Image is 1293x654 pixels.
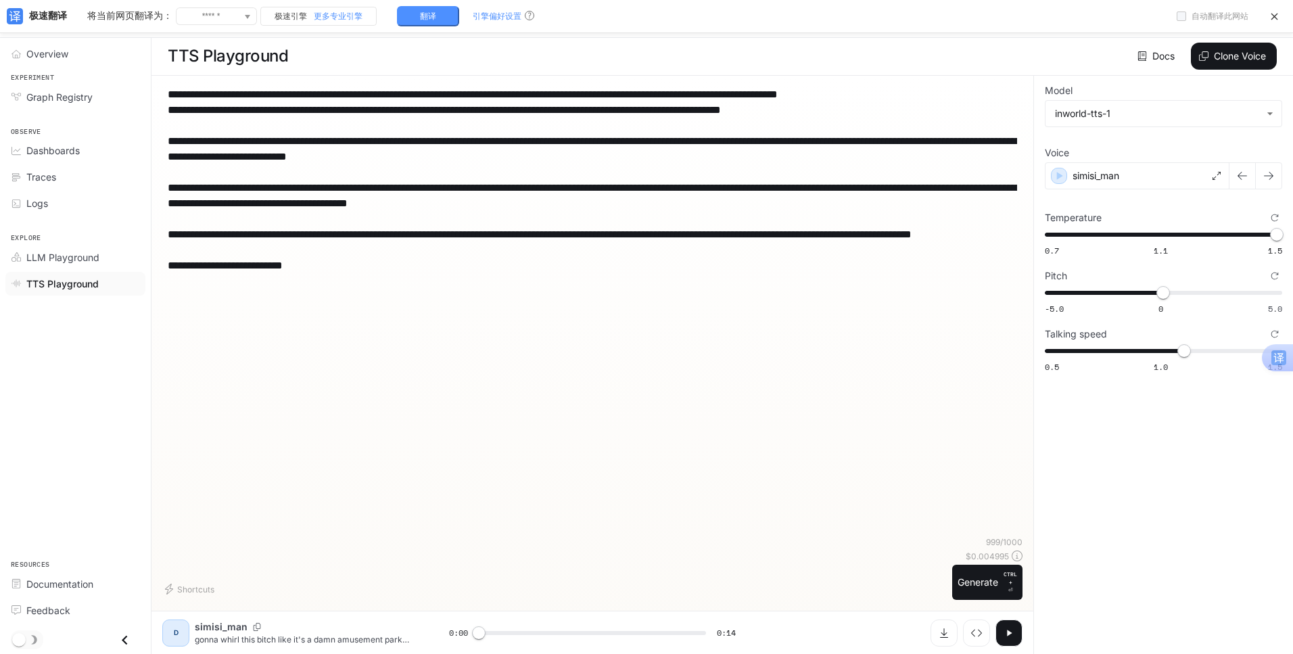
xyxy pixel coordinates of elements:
[162,578,220,600] button: Shortcuts
[248,623,266,631] button: Copy Voice ID
[5,191,145,215] a: Logs
[168,43,288,70] h1: TTS Playground
[1045,329,1107,339] p: Talking speed
[1267,268,1282,283] button: Reset to default
[1045,303,1064,314] span: -5.0
[195,634,417,645] p: gonna whirl this bitch like it's a damn amusement park tighten that bitch up not it ain't going n...
[195,620,248,634] p: simisi_man
[1268,245,1282,256] span: 1.5
[1267,327,1282,342] button: Reset to default
[1045,271,1067,281] p: Pitch
[12,632,26,647] span: Dark mode toggle
[26,250,99,264] span: LLM Playground
[5,599,145,622] a: Feedback
[26,196,48,210] span: Logs
[717,626,736,640] span: 0:14
[1045,148,1069,158] p: Voice
[1073,169,1119,183] p: simisi_man
[1004,570,1017,594] p: ⏎
[449,626,468,640] span: 0:00
[26,47,68,61] span: Overview
[1154,361,1168,373] span: 1.0
[110,626,140,654] button: Close drawer
[1045,245,1059,256] span: 0.7
[5,139,145,162] a: Dashboards
[1004,570,1017,586] p: CTRL +
[165,622,187,644] div: D
[1191,43,1277,70] button: Clone Voice
[26,143,80,158] span: Dashboards
[1045,86,1073,95] p: Model
[5,85,145,109] a: Graph Registry
[1154,245,1168,256] span: 1.1
[1045,101,1282,126] div: inworld-tts-1
[26,577,93,591] span: Documentation
[963,620,990,647] button: Inspect
[26,90,93,104] span: Graph Registry
[1268,303,1282,314] span: 5.0
[5,246,145,269] a: LLM Playground
[5,272,145,296] a: TTS Playground
[5,165,145,189] a: Traces
[986,536,1022,548] p: 999 / 1000
[966,551,1009,562] p: $ 0.004995
[1055,107,1260,120] div: inworld-tts-1
[26,603,70,617] span: Feedback
[1135,43,1180,70] a: Docs
[5,572,145,596] a: Documentation
[931,620,958,647] button: Download audio
[26,170,56,184] span: Traces
[1158,303,1163,314] span: 0
[952,565,1022,600] button: GenerateCTRL +⏎
[1045,361,1059,373] span: 0.5
[1045,213,1102,223] p: Temperature
[5,42,145,66] a: Overview
[26,277,99,291] span: TTS Playground
[1267,210,1282,225] button: Reset to default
